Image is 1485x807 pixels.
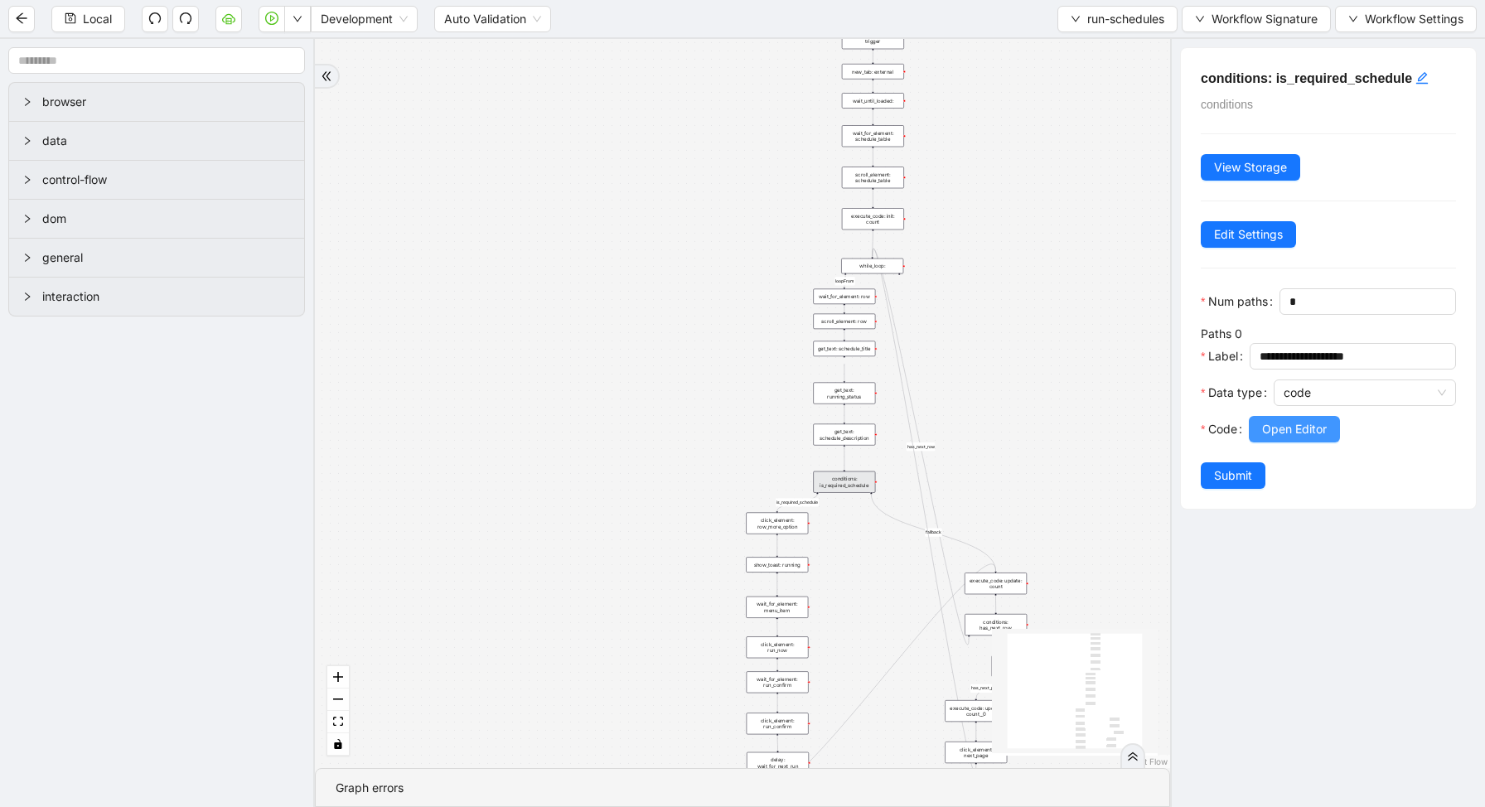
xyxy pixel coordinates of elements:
div: conditions: is_required_schedule [813,471,875,493]
div: wait_until_loaded: [842,93,904,109]
div: browser [9,83,304,121]
div: wait_for_element: schedule_table [842,125,904,147]
span: right [22,97,32,107]
div: scroll_element: schedule_table [842,167,904,188]
div: data [9,122,304,160]
span: right [22,253,32,263]
g: Edge from while_loop: to wait_for_element: row [834,275,854,287]
button: downrun-schedules [1057,6,1178,32]
span: down [1195,14,1205,24]
span: double-right [321,70,332,82]
span: Num paths [1208,292,1268,311]
div: execute_code: update: count__0 [945,700,1007,722]
span: down [1071,14,1081,24]
span: Data type [1208,384,1262,402]
div: click_element: next_page [945,742,1007,763]
span: arrow-left [15,12,28,25]
div: general [9,239,304,277]
div: conditions: has_next_row [965,614,1027,635]
span: down [293,14,302,24]
span: Workflow Settings [1365,10,1463,28]
div: new_tab: external [842,64,904,80]
button: downWorkflow Signature [1182,6,1331,32]
div: interaction [9,278,304,316]
span: right [22,292,32,302]
span: run-schedules [1087,10,1164,28]
span: control-flow [42,171,291,189]
div: wait_for_element: row [813,289,875,305]
div: wait_for_element: run_confirm [747,671,809,693]
span: Label [1208,347,1238,365]
h5: conditions: is_required_schedule [1201,68,1456,89]
div: while_loop:plus-circle [841,259,903,274]
div: get_text: running_status [813,383,875,404]
div: get_text: schedule_title [813,341,875,357]
span: cloud-server [222,12,235,25]
span: Workflow Signature [1212,10,1318,28]
span: right [22,175,32,185]
span: Submit [1214,466,1252,485]
div: trigger [842,34,904,49]
div: delay: wait_for_next_run [747,752,809,774]
div: while_loop: [841,259,903,274]
g: Edge from conditions: is_required_schedule to execute_code: update: count [871,494,995,571]
div: Graph errors [336,779,1149,797]
div: show_toast: running [746,557,808,573]
div: click_element: run_confirm [747,713,809,734]
span: play-circle [265,12,278,25]
div: click_element: run_now [747,636,809,658]
div: click_element: row_more_option [746,513,808,534]
span: undo [148,12,162,25]
button: cloud-server [215,6,242,32]
span: dom [42,210,291,228]
button: play-circle [259,6,285,32]
button: Submit [1201,462,1265,489]
span: data [42,132,291,150]
g: Edge from conditions: has_next_row to while_loop: [873,249,969,645]
button: zoom in [327,666,349,689]
span: Open Editor [1262,420,1327,438]
span: redo [179,12,192,25]
div: get_text: schedule_description [813,424,875,446]
g: Edge from click_element: next_page to while_loop: [873,249,976,773]
button: View Storage [1201,154,1300,181]
span: save [65,12,76,24]
g: Edge from conditions: has_next_page to execute_code: update: count__0 [970,679,1001,699]
button: fit view [327,711,349,733]
span: edit [1415,71,1429,85]
div: scroll_element: row [813,314,875,330]
button: redo [172,6,199,32]
span: Local [83,10,112,28]
span: Edit Settings [1214,225,1283,244]
span: double-right [1127,751,1139,762]
a: React Flow attribution [1125,756,1168,766]
g: Edge from conditions: is_required_schedule to click_element: row_more_option [776,494,819,510]
span: Auto Validation [444,7,541,31]
span: general [42,249,291,267]
span: browser [42,93,291,111]
div: execute_code: init: count [842,208,904,230]
span: conditions [1201,98,1253,111]
span: Code [1208,420,1237,438]
div: wait_for_element: menu_item [746,597,808,618]
div: control-flow [9,161,304,199]
button: toggle interactivity [327,733,349,756]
